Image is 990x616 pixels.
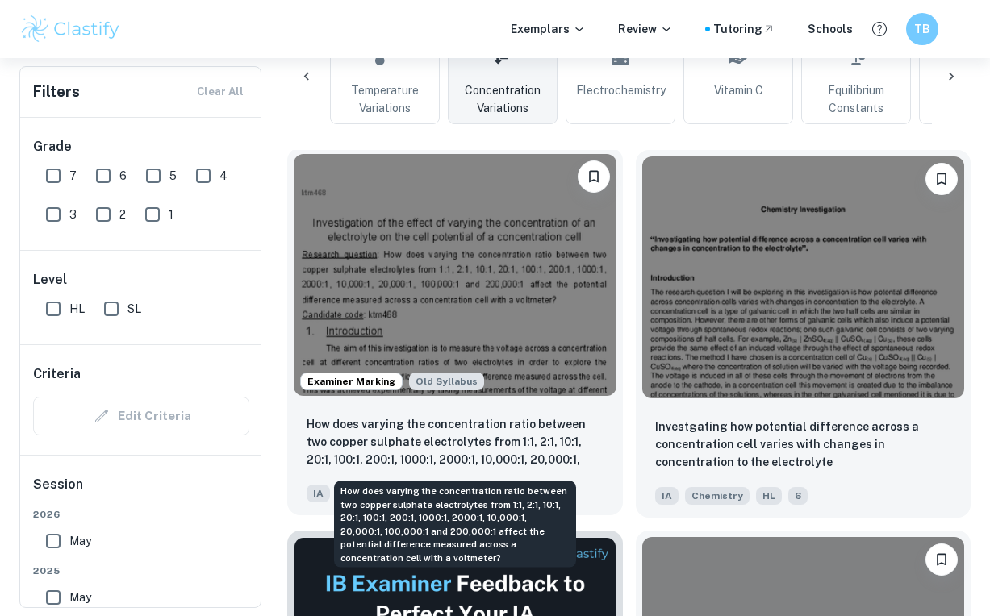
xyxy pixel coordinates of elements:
[33,270,249,289] h6: Level
[69,532,91,550] span: May
[33,564,249,578] span: 2025
[913,20,932,38] h6: TB
[169,167,177,185] span: 5
[409,373,484,390] div: Starting from the May 2025 session, the Chemistry IA requirements have changed. It's OK to refer ...
[636,150,971,518] a: BookmarkInvestgating how potential difference across a concentration cell varies with changes in ...
[925,543,958,576] button: Bookmark
[33,397,249,435] div: Criteria filters are unavailable when searching by topic
[33,507,249,522] span: 2026
[925,163,958,195] button: Bookmark
[294,154,616,396] img: Chemistry IA example thumbnail: How does varying the concentration rati
[33,137,249,156] h6: Grade
[655,418,952,471] p: Investgating how potential difference across a concentration cell varies with changes in concentr...
[808,81,904,117] span: Equilibrium Constants
[33,81,80,103] h6: Filters
[69,589,91,606] span: May
[33,364,81,384] h6: Criteria
[337,81,432,117] span: Temperature Variations
[69,300,85,318] span: HL
[618,20,673,38] p: Review
[127,300,141,318] span: SL
[119,167,127,185] span: 6
[307,415,604,470] p: How does varying the concentration ratio between two copper sulphate electrolytes from 1:1, 2:1, ...
[19,13,122,45] img: Clastify logo
[578,160,610,193] button: Bookmark
[119,206,126,223] span: 2
[287,150,623,518] a: Examiner MarkingStarting from the May 2025 session, the Chemistry IA requirements have changed. I...
[301,374,402,389] span: Examiner Marking
[455,81,550,117] span: Concentration Variations
[808,20,853,38] a: Schools
[655,487,679,505] span: IA
[906,13,938,45] button: TB
[788,487,808,505] span: 6
[714,81,763,99] span: Vitamin C
[69,206,77,223] span: 3
[756,487,782,505] span: HL
[685,487,750,505] span: Chemistry
[576,81,666,99] span: Electrochemistry
[69,167,77,185] span: 7
[219,167,228,185] span: 4
[511,20,586,38] p: Exemplars
[33,475,249,507] h6: Session
[334,481,576,568] div: How does varying the concentration ratio between two copper sulphate electrolytes from 1:1, 2:1, ...
[866,15,893,43] button: Help and Feedback
[307,485,330,502] span: IA
[409,373,484,390] span: Old Syllabus
[169,206,173,223] span: 1
[713,20,775,38] a: Tutoring
[642,156,965,398] img: Chemistry IA example thumbnail: Investgating how potential difference ac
